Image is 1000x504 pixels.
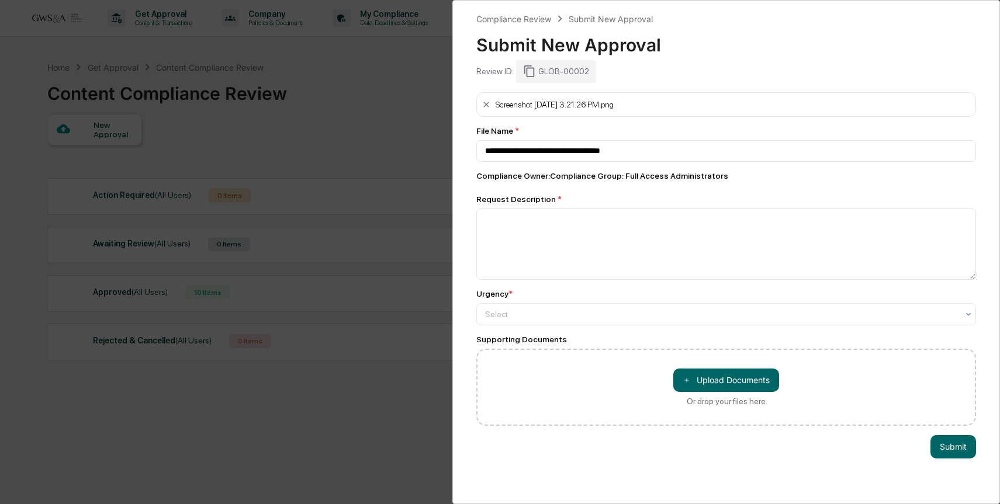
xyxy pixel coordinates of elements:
[476,171,977,180] div: Compliance Owner : Compliance Group: Full Access Administrators
[963,465,994,497] iframe: Open customer support
[930,435,976,458] button: Submit
[516,60,596,82] div: GLOB-00002
[673,369,779,392] button: Or drop your files here
[476,14,551,24] div: Compliance Review
[476,126,977,135] div: File Name
[687,397,766,406] div: Or drop your files here
[476,194,977,204] div: Request Description
[683,374,691,385] span: ＋
[476,25,977,55] div: Submit New Approval
[476,289,513,298] div: Urgency
[496,100,614,109] div: Screenshot [DATE] 3.21.26 PM.png
[476,67,514,76] div: Review ID:
[569,14,653,24] div: Submit New Approval
[476,335,977,344] div: Supporting Documents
